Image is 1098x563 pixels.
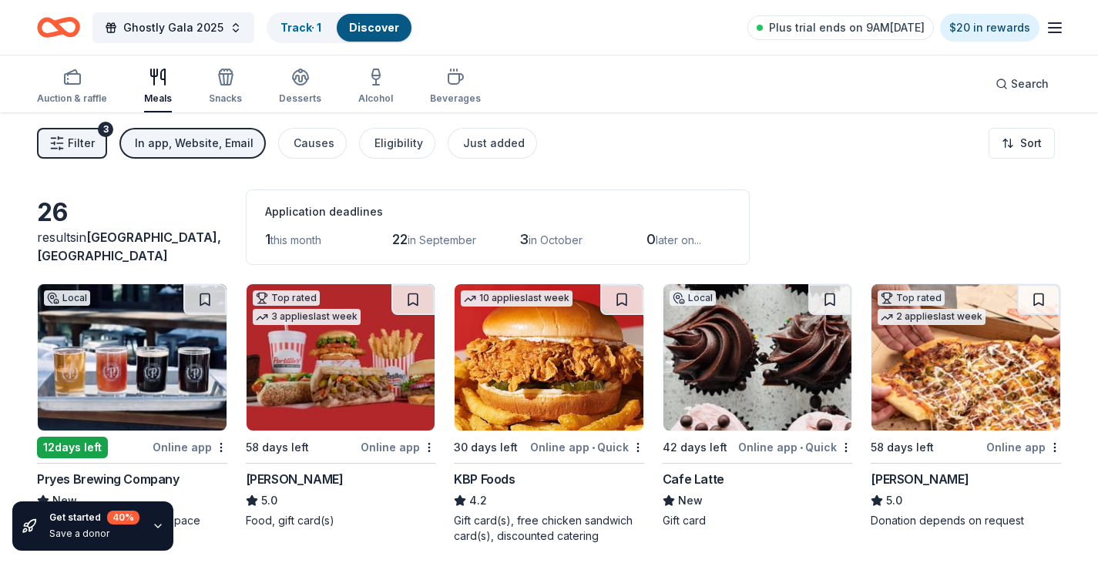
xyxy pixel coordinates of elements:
[358,62,393,112] button: Alcohol
[663,470,724,488] div: Cafe Latte
[678,491,703,510] span: New
[37,128,107,159] button: Filter3
[280,21,321,34] a: Track· 1
[800,441,803,454] span: •
[530,437,644,457] div: Online app Quick
[246,513,436,528] div: Food, gift card(s)
[747,15,934,40] a: Plus trial ends on 9AM[DATE]
[663,513,853,528] div: Gift card
[247,284,435,431] img: Image for Portillo's
[144,62,172,112] button: Meals
[279,62,321,112] button: Desserts
[270,233,321,246] span: this month
[374,134,423,152] div: Eligibility
[265,231,270,247] span: 1
[37,470,180,488] div: Pryes Brewing Company
[663,438,727,457] div: 42 days left
[294,134,334,152] div: Causes
[361,437,435,457] div: Online app
[123,18,223,37] span: Ghostly Gala 2025
[454,513,644,544] div: Gift card(s), free chicken sandwich card(s), discounted catering
[144,92,172,105] div: Meals
[37,62,107,112] button: Auction & raffle
[98,122,113,137] div: 3
[983,69,1061,99] button: Search
[529,233,583,246] span: in October
[878,290,945,306] div: Top rated
[871,470,969,488] div: [PERSON_NAME]
[49,528,139,540] div: Save a donor
[358,92,393,105] div: Alcohol
[37,230,221,263] span: [GEOGRAPHIC_DATA], [GEOGRAPHIC_DATA]
[454,283,644,544] a: Image for KBP Foods10 applieslast week30 days leftOnline app•QuickKBP Foods4.2Gift card(s), free ...
[392,231,408,247] span: 22
[670,290,716,306] div: Local
[454,470,515,488] div: KBP Foods
[454,438,518,457] div: 30 days left
[349,21,399,34] a: Discover
[871,438,934,457] div: 58 days left
[37,283,227,528] a: Image for Pryes Brewing CompanyLocal12days leftOnline appPryes Brewing CompanyNewGift cards, tapr...
[246,283,436,528] a: Image for Portillo'sTop rated3 applieslast week58 days leftOnline app[PERSON_NAME]5.0Food, gift c...
[519,231,529,247] span: 3
[430,92,481,105] div: Beverages
[1020,134,1042,152] span: Sort
[49,511,139,524] div: Get started
[246,438,309,457] div: 58 days left
[37,230,221,263] span: in
[265,203,730,221] div: Application deadlines
[37,437,108,458] div: 12 days left
[153,437,227,457] div: Online app
[119,128,266,159] button: In app, Website, Email
[209,92,242,105] div: Snacks
[37,228,227,265] div: results
[448,128,537,159] button: Just added
[253,309,361,325] div: 3 applies last week
[986,437,1061,457] div: Online app
[1011,75,1049,93] span: Search
[940,14,1039,42] a: $20 in rewards
[871,283,1061,528] a: Image for Casey'sTop rated2 applieslast week58 days leftOnline app[PERSON_NAME]5.0Donation depend...
[871,284,1060,431] img: Image for Casey's
[871,513,1061,528] div: Donation depends on request
[261,491,277,510] span: 5.0
[38,284,227,431] img: Image for Pryes Brewing Company
[279,92,321,105] div: Desserts
[408,233,476,246] span: in September
[663,283,853,528] a: Image for Cafe LatteLocal42 days leftOnline app•QuickCafe LatteNewGift card
[430,62,481,112] button: Beverages
[253,290,320,306] div: Top rated
[107,511,139,524] div: 40 %
[886,491,902,510] span: 5.0
[878,309,986,325] div: 2 applies last week
[461,290,573,307] div: 10 applies last week
[209,62,242,112] button: Snacks
[463,134,525,152] div: Just added
[37,197,227,228] div: 26
[267,12,413,43] button: Track· 1Discover
[68,134,95,152] span: Filter
[769,18,925,37] span: Plus trial ends on 9AM[DATE]
[359,128,435,159] button: Eligibility
[646,231,656,247] span: 0
[246,470,344,488] div: [PERSON_NAME]
[135,134,254,152] div: In app, Website, Email
[989,128,1055,159] button: Sort
[455,284,643,431] img: Image for KBP Foods
[37,92,107,105] div: Auction & raffle
[92,12,254,43] button: Ghostly Gala 2025
[592,441,595,454] span: •
[738,437,852,457] div: Online app Quick
[469,491,487,510] span: 4.2
[663,284,852,431] img: Image for Cafe Latte
[44,290,90,306] div: Local
[656,233,701,246] span: later on...
[278,128,347,159] button: Causes
[37,9,80,45] a: Home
